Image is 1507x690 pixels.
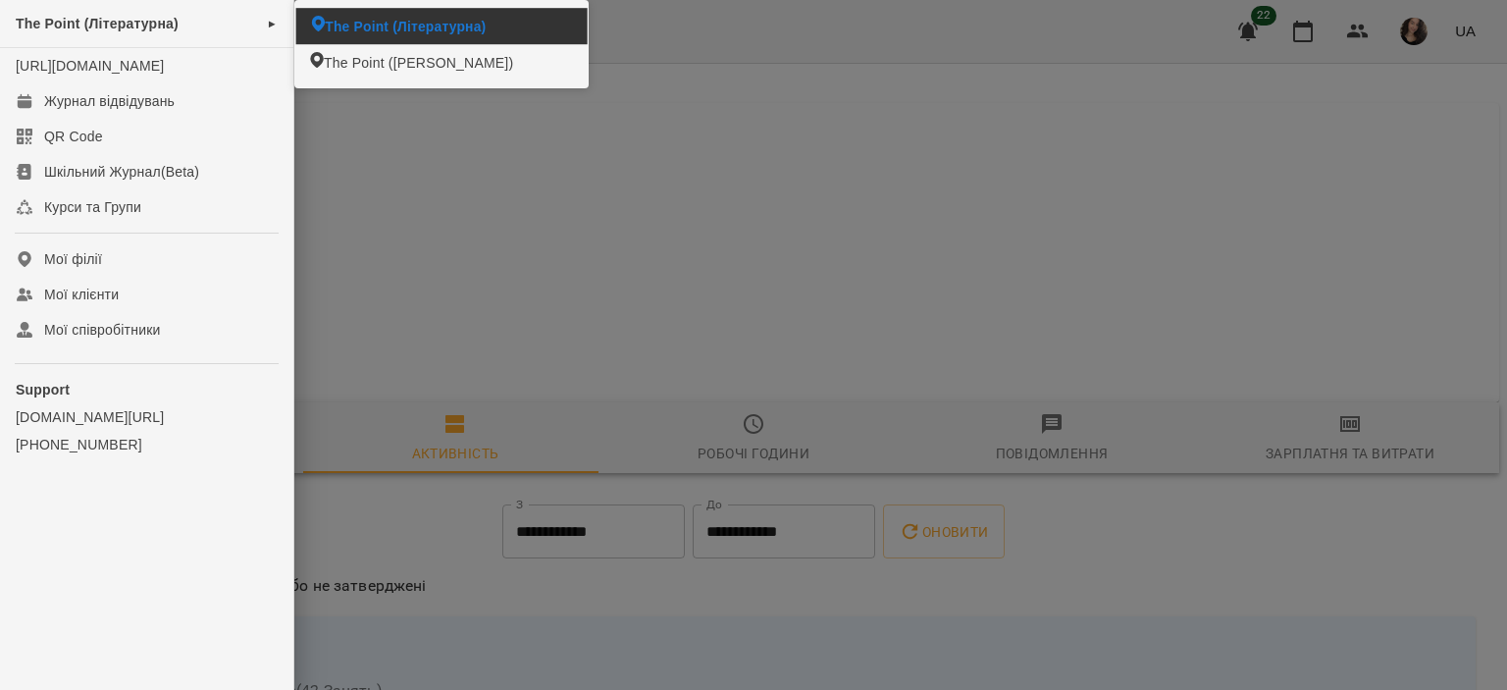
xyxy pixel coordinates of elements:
[267,16,278,31] span: ►
[324,53,513,73] span: The Point ([PERSON_NAME])
[44,320,161,340] div: Мої співробітники
[44,162,199,182] div: Шкільний Журнал(Beta)
[44,285,119,304] div: Мої клієнти
[44,91,175,111] div: Журнал відвідувань
[16,407,278,427] a: [DOMAIN_NAME][URL]
[44,249,102,269] div: Мої філії
[16,380,278,399] p: Support
[16,16,179,31] span: The Point (Літературна)
[325,17,486,36] span: The Point (Літературна)
[16,58,164,74] a: [URL][DOMAIN_NAME]
[44,127,103,146] div: QR Code
[44,197,141,217] div: Курси та Групи
[16,435,278,454] a: [PHONE_NUMBER]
